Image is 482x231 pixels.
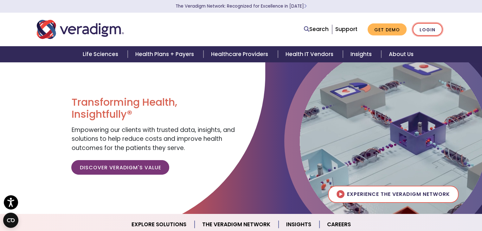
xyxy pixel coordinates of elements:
[203,46,278,62] a: Healthcare Providers
[413,23,442,36] a: Login
[176,3,307,9] a: The Veradigm Network: Recognized for Excellence in [DATE]Learn More
[71,160,169,175] a: Discover Veradigm's Value
[75,46,128,62] a: Life Sciences
[128,46,203,62] a: Health Plans + Payers
[343,46,381,62] a: Insights
[3,213,18,228] button: Open CMP widget
[278,46,343,62] a: Health IT Vendors
[381,46,421,62] a: About Us
[335,25,357,33] a: Support
[304,25,329,34] a: Search
[304,3,307,9] span: Learn More
[71,126,235,152] span: Empowering our clients with trusted data, insights, and solutions to help reduce costs and improv...
[368,23,407,36] a: Get Demo
[71,96,236,121] h1: Transforming Health, Insightfully®
[37,19,124,40] img: Veradigm logo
